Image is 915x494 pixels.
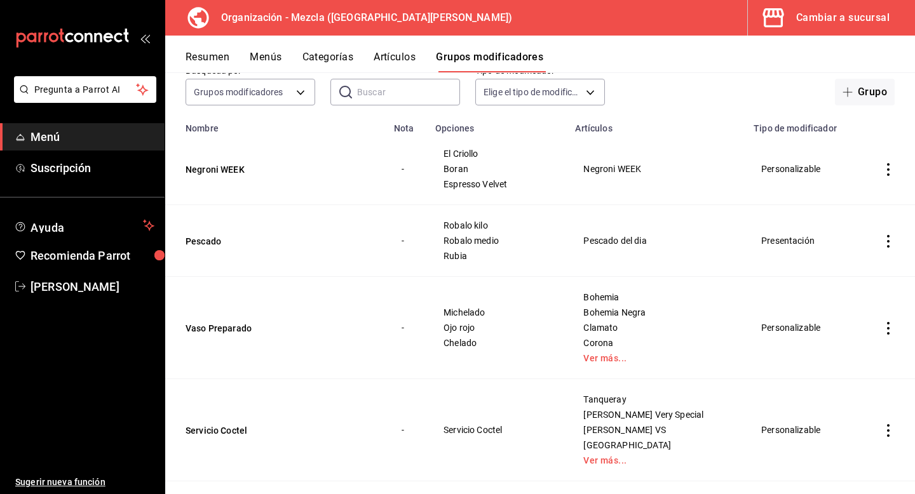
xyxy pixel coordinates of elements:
span: Suscripción [30,159,154,177]
div: Cambiar a sucursal [796,9,890,27]
td: - [386,379,428,481]
span: Chelado [444,338,552,347]
button: open_drawer_menu [140,33,150,43]
th: Nota [386,116,428,133]
span: Clamato [583,323,730,332]
span: Robalo kilo [444,221,552,230]
span: Negroni WEEK [583,164,730,173]
h3: Organización - Mezcla ([GEOGRAPHIC_DATA][PERSON_NAME]) [211,10,512,25]
span: Pescado del dia [583,236,730,245]
th: Nombre [165,116,386,133]
button: actions [882,424,895,437]
span: Boran [444,164,552,173]
td: Personalizable [746,379,862,481]
td: - [386,133,428,205]
span: Corona [583,338,730,347]
a: Ver más... [583,354,730,363]
span: [PERSON_NAME] [30,278,154,295]
span: Espresso Velvet [444,180,552,189]
span: Robalo medio [444,236,552,245]
span: Recomienda Parrot [30,247,154,264]
span: Pregunta a Parrot AI [34,83,137,97]
span: Grupos modificadores [194,86,283,98]
td: - [386,205,428,277]
span: [GEOGRAPHIC_DATA] [583,441,730,450]
td: - [386,277,428,379]
button: actions [882,322,895,335]
span: Elige el tipo de modificador [484,86,581,98]
div: navigation tabs [186,51,915,72]
span: Rubia [444,251,552,260]
span: Michelado [444,308,552,317]
button: Resumen [186,51,229,72]
a: Ver más... [583,456,730,465]
button: Categorías [302,51,354,72]
th: Opciones [428,116,567,133]
td: Presentación [746,205,862,277]
span: Bohemia Negra [583,308,730,317]
button: Menús [250,51,281,72]
span: [PERSON_NAME] VS [583,425,730,434]
th: Tipo de modificador [746,116,862,133]
a: Pregunta a Parrot AI [9,92,156,105]
button: Vaso Preparado [186,322,338,335]
span: Ayuda [30,218,138,233]
span: Ojo rojo [444,323,552,332]
button: Grupo [835,79,895,105]
td: Personalizable [746,133,862,205]
span: Tanqueray [583,395,730,404]
button: Grupos modificadores [436,51,543,72]
span: El Criollo [444,149,552,158]
span: Bohemia [583,293,730,302]
button: Artículos [374,51,416,72]
button: Negroni WEEK [186,163,338,176]
span: [PERSON_NAME] Very Special [583,410,730,419]
th: Artículos [567,116,746,133]
button: actions [882,163,895,176]
button: Servicio Coctel [186,424,338,437]
button: actions [882,235,895,248]
button: Pregunta a Parrot AI [14,76,156,103]
input: Buscar [357,79,460,105]
span: Servicio Coctel [444,425,552,434]
span: Menú [30,128,154,145]
td: Personalizable [746,277,862,379]
span: Sugerir nueva función [15,476,154,489]
button: Pescado [186,235,338,248]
